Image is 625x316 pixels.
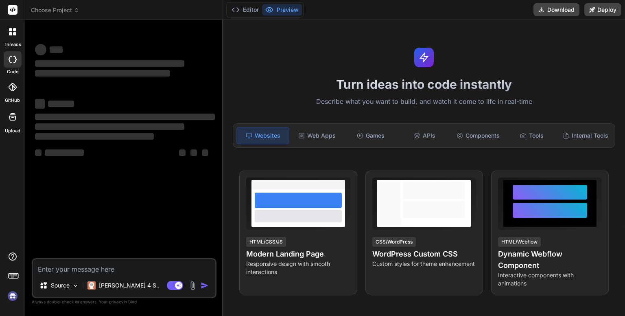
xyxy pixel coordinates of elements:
img: icon [201,281,209,290]
p: Responsive design with smooth interactions [246,260,350,276]
span: ‌ [35,44,46,55]
div: Websites [236,127,289,144]
span: ‌ [35,114,215,120]
span: ‌ [50,46,63,53]
img: Pick Models [72,282,79,289]
p: Describe what you want to build, and watch it come to life in real-time [228,97,620,107]
div: HTML/Webflow [498,237,541,247]
label: GitHub [5,97,20,104]
h4: WordPress Custom CSS [372,248,476,260]
div: HTML/CSS/JS [246,237,286,247]
span: ‌ [179,149,186,156]
img: attachment [188,281,197,290]
label: threads [4,41,21,48]
button: Deploy [584,3,621,16]
p: Interactive components with animations [498,271,602,287]
span: ‌ [35,133,154,140]
button: Preview [262,4,302,15]
h4: Dynamic Webflow Component [498,248,602,271]
span: ‌ [45,149,84,156]
div: Internal Tools [559,127,612,144]
label: code [7,68,18,75]
span: privacy [109,299,124,304]
p: [PERSON_NAME] 4 S.. [99,281,160,290]
p: Custom styles for theme enhancement [372,260,476,268]
span: ‌ [48,101,74,107]
p: Always double-check its answers. Your in Bind [32,298,216,306]
p: Source [51,281,70,290]
span: ‌ [35,60,184,67]
div: Games [345,127,397,144]
span: Choose Project [31,6,79,14]
span: ‌ [190,149,197,156]
label: Upload [5,127,20,134]
span: ‌ [35,99,45,109]
div: Web Apps [291,127,343,144]
img: signin [6,289,20,303]
h1: Turn ideas into code instantly [228,77,620,92]
span: ‌ [35,149,42,156]
button: Download [533,3,579,16]
button: Editor [228,4,262,15]
span: ‌ [202,149,208,156]
span: ‌ [35,70,170,77]
div: Tools [506,127,558,144]
h4: Modern Landing Page [246,248,350,260]
div: CSS/WordPress [372,237,416,247]
div: Components [452,127,504,144]
span: ‌ [35,123,184,130]
div: APIs [398,127,450,144]
img: Claude 4 Sonnet [87,281,96,290]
